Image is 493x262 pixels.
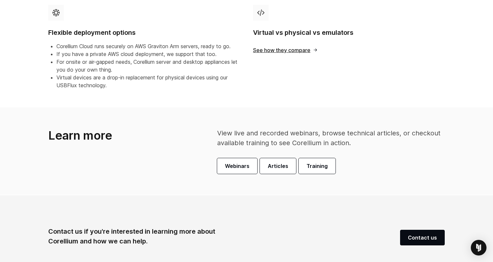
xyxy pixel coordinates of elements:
li: Virtual devices are a drop-in replacement for physical devices using our USBFlux technology. [56,74,240,89]
div: Contact us if you're interested in learning more about Corellium and how we can help. [48,227,215,246]
span: Articles [268,162,288,170]
li: Corellium Cloud runs securely on AWS Graviton Arm servers, ready to go. [56,42,240,50]
h4: Flexible deployment options [48,28,240,37]
a: Articles [260,158,296,174]
div: Open Intercom Messenger [471,240,486,255]
span: View live and recorded webinars, browse technical articles, or checkout available training to see... [217,129,441,147]
span: Training [306,162,328,170]
h4: Virtual vs physical vs emulators [253,28,445,37]
h3: Learn more [48,128,181,143]
span: Webinars [225,162,249,170]
a: Webinars [217,158,257,174]
li: If you have a private AWS cloud deployment, we support that too. [56,50,240,58]
span: See how they compare [253,48,318,53]
a: Contact us [400,230,445,245]
a: Training [299,158,336,174]
li: For onsite or air-gapped needs, Corellium server and desktop appliances let you do your own thing. [56,58,240,74]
